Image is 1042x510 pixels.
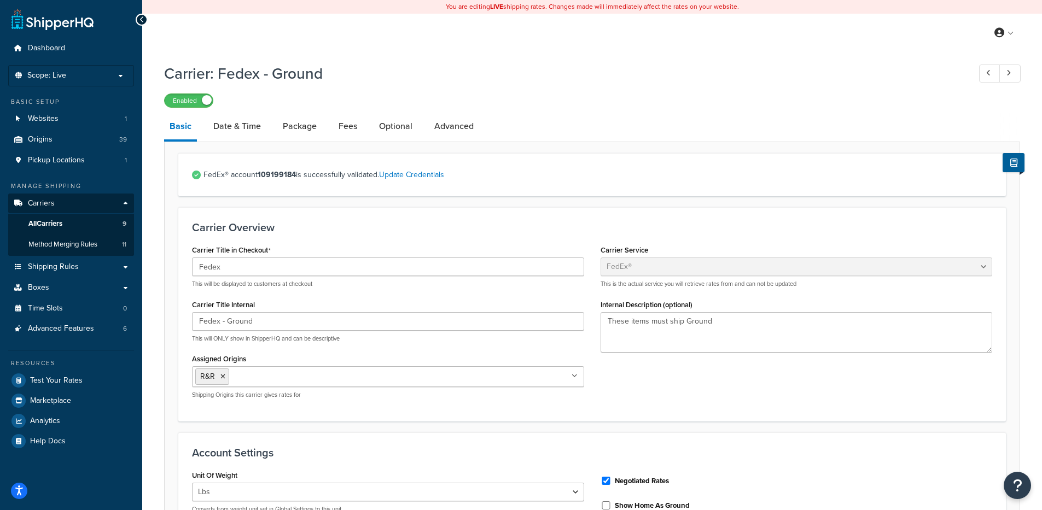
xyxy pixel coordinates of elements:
[30,417,60,426] span: Analytics
[8,278,134,298] a: Boxes
[1003,153,1024,172] button: Show Help Docs
[123,324,127,333] span: 6
[27,71,66,80] span: Scope: Live
[615,476,669,486] label: Negotiated Rates
[28,114,59,124] span: Websites
[379,169,444,180] a: Update Credentials
[8,150,134,171] li: Pickup Locations
[125,114,127,124] span: 1
[8,391,134,411] a: Marketplace
[192,447,992,459] h3: Account Settings
[601,312,993,353] textarea: These items must ship Ground
[8,298,134,319] a: Time Slots0
[28,262,79,272] span: Shipping Rules
[8,194,134,256] li: Carriers
[277,113,322,139] a: Package
[28,156,85,165] span: Pickup Locations
[8,130,134,150] a: Origins39
[8,130,134,150] li: Origins
[28,283,49,292] span: Boxes
[28,324,94,333] span: Advanced Features
[8,319,134,339] a: Advanced Features6
[164,63,959,84] h1: Carrier: Fedex - Ground
[601,246,648,254] label: Carrier Service
[123,304,127,313] span: 0
[8,235,134,255] a: Method Merging Rules11
[119,135,127,144] span: 39
[192,301,255,309] label: Carrier Title Internal
[192,221,992,233] h3: Carrier Overview
[8,150,134,171] a: Pickup Locations1
[8,235,134,255] li: Method Merging Rules
[28,135,53,144] span: Origins
[258,169,296,180] strong: 109199184
[192,280,584,288] p: This will be displayed to customers at checkout
[200,371,215,382] span: R&R
[1004,472,1031,499] button: Open Resource Center
[8,97,134,107] div: Basic Setup
[28,240,97,249] span: Method Merging Rules
[208,113,266,139] a: Date & Time
[333,113,363,139] a: Fees
[125,156,127,165] span: 1
[374,113,418,139] a: Optional
[203,167,992,183] span: FedEx® account is successfully validated.
[192,391,584,399] p: Shipping Origins this carrier gives rates for
[8,411,134,431] a: Analytics
[164,113,197,142] a: Basic
[192,335,584,343] p: This will ONLY show in ShipperHQ and can be descriptive
[601,301,692,309] label: Internal Description (optional)
[429,113,479,139] a: Advanced
[8,109,134,129] li: Websites
[8,109,134,129] a: Websites1
[28,219,62,228] span: All Carriers
[8,319,134,339] li: Advanced Features
[28,199,55,208] span: Carriers
[490,2,503,11] b: LIVE
[165,94,213,107] label: Enabled
[30,437,66,446] span: Help Docs
[8,431,134,451] a: Help Docs
[8,38,134,58] a: Dashboard
[979,65,1000,83] a: Previous Record
[122,240,126,249] span: 11
[8,298,134,319] li: Time Slots
[192,246,271,255] label: Carrier Title in Checkout
[8,257,134,277] a: Shipping Rules
[28,304,63,313] span: Time Slots
[28,44,65,53] span: Dashboard
[8,214,134,234] a: AllCarriers9
[601,280,993,288] p: This is the actual service you will retrieve rates from and can not be updated
[30,396,71,406] span: Marketplace
[30,376,83,385] span: Test Your Rates
[123,219,126,228] span: 9
[8,194,134,214] a: Carriers
[8,181,134,191] div: Manage Shipping
[8,359,134,368] div: Resources
[999,65,1021,83] a: Next Record
[192,355,246,363] label: Assigned Origins
[8,371,134,390] a: Test Your Rates
[192,471,237,479] label: Unit Of Weight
